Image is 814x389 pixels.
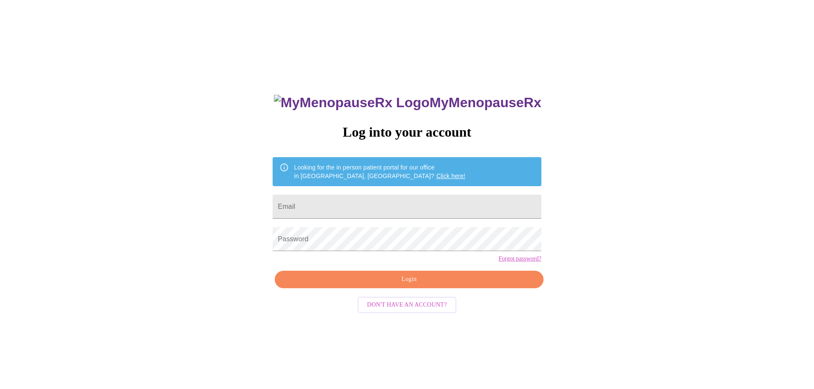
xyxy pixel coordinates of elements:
a: Click here! [436,173,465,179]
a: Don't have an account? [356,301,458,308]
button: Login [275,271,543,288]
button: Don't have an account? [358,297,456,313]
a: Forgot password? [499,255,541,262]
span: Don't have an account? [367,300,447,310]
div: Looking for the in person patient portal for our office in [GEOGRAPHIC_DATA], [GEOGRAPHIC_DATA]? [294,160,465,184]
img: MyMenopauseRx Logo [274,95,429,111]
span: Login [285,274,533,285]
h3: Log into your account [273,124,541,140]
h3: MyMenopauseRx [274,95,541,111]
